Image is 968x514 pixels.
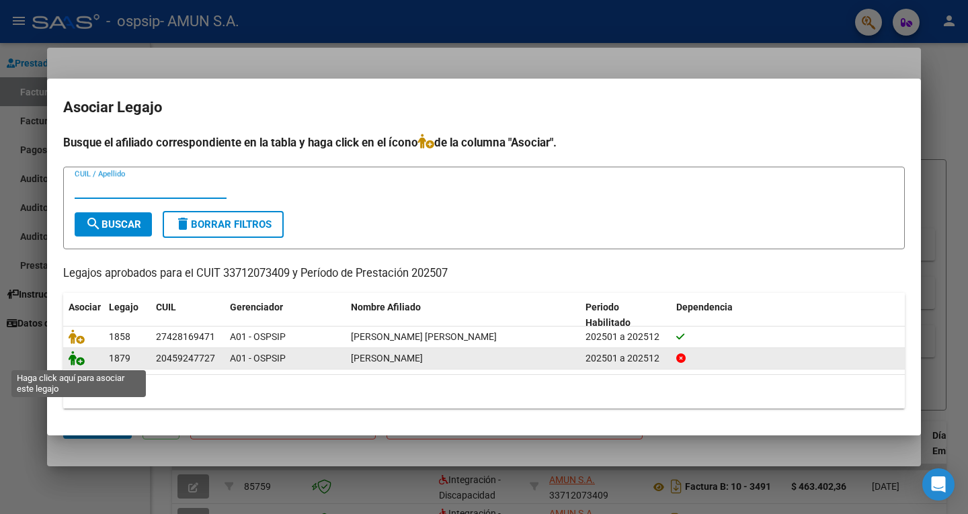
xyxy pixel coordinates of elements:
[69,302,101,312] span: Asociar
[104,293,151,337] datatable-header-cell: Legajo
[109,331,130,342] span: 1858
[225,293,346,337] datatable-header-cell: Gerenciador
[351,302,421,312] span: Nombre Afiliado
[580,293,671,337] datatable-header-cell: Periodo Habilitado
[63,375,905,409] div: 2 registros
[922,468,955,501] div: Open Intercom Messenger
[230,302,283,312] span: Gerenciador
[156,329,215,345] div: 27428169471
[109,302,138,312] span: Legajo
[230,331,286,342] span: A01 - OSPSIP
[230,353,286,363] span: A01 - OSPSIP
[151,293,225,337] datatable-header-cell: CUIL
[85,218,141,230] span: Buscar
[346,293,580,337] datatable-header-cell: Nombre Afiliado
[156,351,215,366] div: 20459247727
[175,216,191,232] mat-icon: delete
[109,353,130,363] span: 1879
[163,211,284,238] button: Borrar Filtros
[586,351,665,366] div: 202501 a 202512
[63,134,905,151] h4: Busque el afiliado correspondiente en la tabla y haga click en el ícono de la columna "Asociar".
[676,302,733,312] span: Dependencia
[63,265,905,282] p: Legajos aprobados para el CUIT 33712073409 y Período de Prestación 202507
[63,95,905,120] h2: Asociar Legajo
[586,302,631,328] span: Periodo Habilitado
[586,329,665,345] div: 202501 a 202512
[156,302,176,312] span: CUIL
[75,212,152,237] button: Buscar
[671,293,905,337] datatable-header-cell: Dependencia
[351,331,497,342] span: VERON ESMERALDA LUDMILA
[85,216,102,232] mat-icon: search
[63,293,104,337] datatable-header-cell: Asociar
[351,353,423,363] span: FLOR LUCAS MATEO
[175,218,272,230] span: Borrar Filtros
